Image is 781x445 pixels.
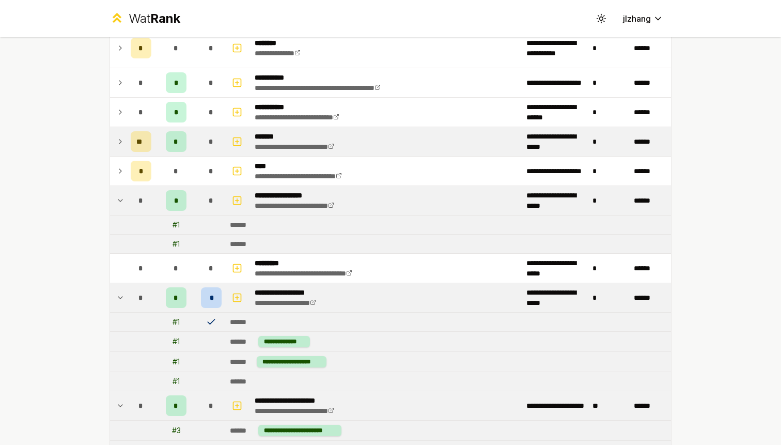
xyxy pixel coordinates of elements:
span: Rank [150,11,180,26]
div: # 1 [173,336,180,347]
div: # 1 [173,317,180,327]
div: # 1 [173,357,180,367]
a: WatRank [110,10,180,27]
div: Wat [129,10,180,27]
div: # 3 [172,425,181,436]
div: # 1 [173,376,180,387]
button: jlzhang [615,9,671,28]
div: # 1 [173,239,180,249]
span: jlzhang [623,12,651,25]
div: # 1 [173,220,180,230]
